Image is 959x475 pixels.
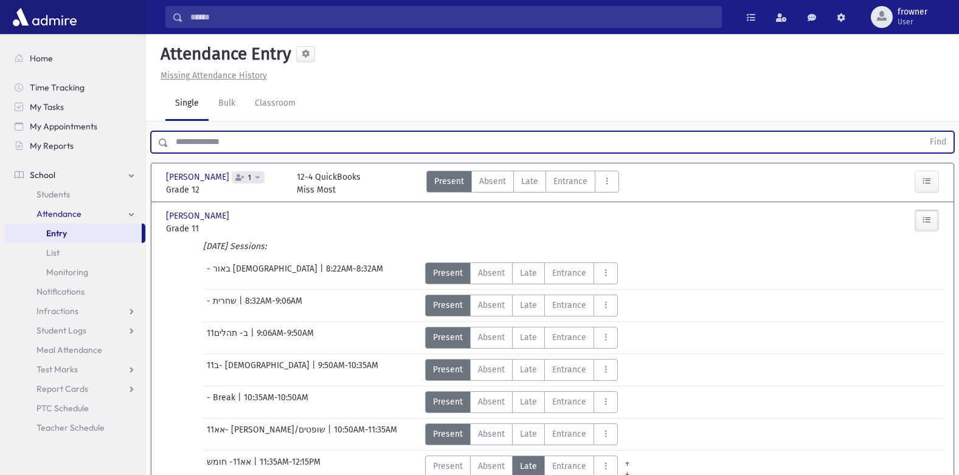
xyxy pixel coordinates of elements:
[46,267,88,278] span: Monitoring
[923,132,954,152] button: Find
[433,395,463,408] span: Present
[552,395,586,408] span: Entrance
[426,171,619,196] div: AttTypes
[36,208,81,219] span: Attendance
[5,243,145,262] a: List
[5,321,145,340] a: Student Logs
[245,295,302,316] span: 8:32AM-9:06AM
[297,171,361,196] div: 12-4 QuickBooks Miss Most
[156,70,267,81] a: Missing Attendance History
[312,359,318,381] span: |
[552,428,586,440] span: Entrance
[433,363,463,376] span: Present
[161,70,267,81] u: Missing Attendance History
[30,140,74,151] span: My Reports
[30,82,85,93] span: Time Tracking
[478,267,505,279] span: Absent
[5,49,145,68] a: Home
[207,359,312,381] span: 11ב- [DEMOGRAPHIC_DATA]
[521,175,538,188] span: Late
[166,171,232,183] span: [PERSON_NAME]
[239,295,245,316] span: |
[156,44,291,64] h5: Attendance Entry
[478,395,505,408] span: Absent
[5,204,145,224] a: Attendance
[207,423,328,445] span: אא11- [PERSON_NAME]/שופטים
[425,391,618,413] div: AttTypes
[183,6,721,28] input: Search
[5,379,145,398] a: Report Cards
[36,325,86,336] span: Student Logs
[36,189,70,200] span: Students
[165,87,209,121] a: Single
[207,262,320,284] span: - באור [DEMOGRAPHIC_DATA]
[30,121,97,132] span: My Appointments
[46,228,67,239] span: Entry
[207,391,238,413] span: - Break
[30,101,64,112] span: My Tasks
[36,383,88,394] span: Report Cards
[246,174,254,182] span: 1
[326,262,383,284] span: 8:22AM-8:32AM
[478,299,505,312] span: Absent
[5,136,145,155] a: My Reports
[334,423,397,445] span: 10:50AM-11:35AM
[478,331,505,344] span: Absent
[520,267,537,279] span: Late
[251,327,257,349] span: |
[36,364,78,375] span: Test Marks
[5,224,142,243] a: Entry
[166,222,285,235] span: Grade 11
[898,17,927,27] span: User
[553,175,587,188] span: Entrance
[552,331,586,344] span: Entrance
[520,428,537,440] span: Late
[5,340,145,360] a: Meal Attendance
[479,175,506,188] span: Absent
[433,299,463,312] span: Present
[36,422,105,433] span: Teacher Schedule
[478,363,505,376] span: Absent
[552,267,586,279] span: Entrance
[425,327,618,349] div: AttTypes
[328,423,334,445] span: |
[478,428,505,440] span: Absent
[520,299,537,312] span: Late
[5,262,145,282] a: Monitoring
[478,460,505,473] span: Absent
[36,286,85,297] span: Notifications
[434,175,464,188] span: Present
[5,418,145,437] a: Teacher Schedule
[425,262,618,284] div: AttTypes
[5,185,145,204] a: Students
[166,210,232,222] span: [PERSON_NAME]
[30,169,55,180] span: School
[5,97,145,117] a: My Tasks
[425,359,618,381] div: AttTypes
[520,395,537,408] span: Late
[5,398,145,418] a: PTC Schedule
[5,301,145,321] a: Infractions
[898,7,927,17] span: frowner
[5,117,145,136] a: My Appointments
[433,460,463,473] span: Present
[203,241,266,251] i: [DATE] Sessions:
[36,403,89,414] span: PTC Schedule
[10,5,80,29] img: AdmirePro
[520,363,537,376] span: Late
[320,262,326,284] span: |
[36,344,102,355] span: Meal Attendance
[433,331,463,344] span: Present
[5,78,145,97] a: Time Tracking
[257,327,314,349] span: 9:06AM-9:50AM
[433,428,463,440] span: Present
[36,306,78,316] span: Infractions
[245,87,305,121] a: Classroom
[425,423,618,445] div: AttTypes
[238,391,244,413] span: |
[5,282,145,301] a: Notifications
[46,247,60,258] span: List
[244,391,308,413] span: 10:35AM-10:50AM
[425,295,618,316] div: AttTypes
[433,267,463,279] span: Present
